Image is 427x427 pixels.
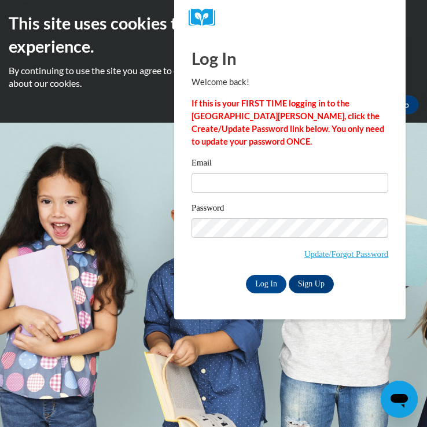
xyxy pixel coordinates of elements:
strong: If this is your FIRST TIME logging in to the [GEOGRAPHIC_DATA][PERSON_NAME], click the Create/Upd... [192,98,384,146]
img: Logo brand [189,9,223,27]
label: Email [192,159,388,170]
a: Update/Forgot Password [304,249,388,259]
input: Log In [246,275,286,293]
label: Password [192,204,388,215]
p: By continuing to use the site you agree to our use of cookies. Use the ‘More info’ button to read... [9,64,418,90]
a: COX Campus [189,9,391,27]
a: Sign Up [289,275,334,293]
h1: Log In [192,46,388,70]
iframe: Button to launch messaging window [381,381,418,418]
p: Welcome back! [192,76,388,89]
h2: This site uses cookies to help improve your learning experience. [9,12,418,58]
